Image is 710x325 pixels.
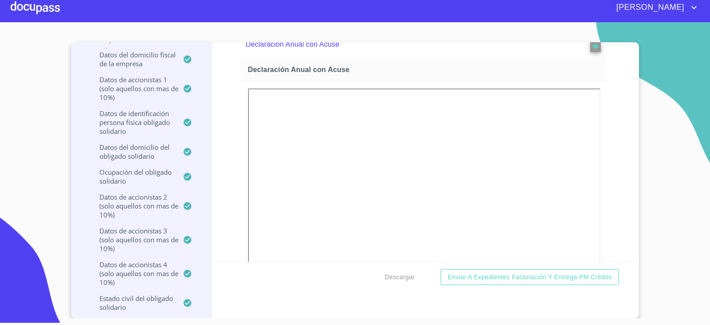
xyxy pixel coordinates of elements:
span: Enviar a Expedientes Facturación y Entrega PM crédito [448,272,612,283]
p: Datos de accionistas 3 (solo aquellos con mas de 10%) [82,226,183,253]
p: Declaración Anual con Acuse [246,39,565,50]
span: Descargar [385,272,415,283]
button: reject [590,41,601,52]
p: Datos de Identificación Persona Física Obligado Solidario [82,109,183,136]
button: Descargar [381,269,418,285]
p: Datos del domicilio fiscal de la empresa [82,50,183,68]
button: account of current user [610,0,699,15]
span: Declaración Anual con Acuse [248,65,603,74]
p: Datos de accionistas 4 (solo aquellos con mas de 10%) [82,260,183,287]
span: [PERSON_NAME] [610,0,689,15]
p: Datos del Domicilio del Obligado Solidario [82,143,183,160]
p: Estado Civil del Obligado Solidario [82,294,183,312]
button: Enviar a Expedientes Facturación y Entrega PM crédito [441,269,619,285]
p: Datos de accionistas 1 (solo aquellos con mas de 10%) [82,75,183,102]
p: Ocupación del Obligado Solidario [82,168,183,185]
p: Datos de accionistas 2 (solo aquellos con mas de 10%) [82,193,183,219]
